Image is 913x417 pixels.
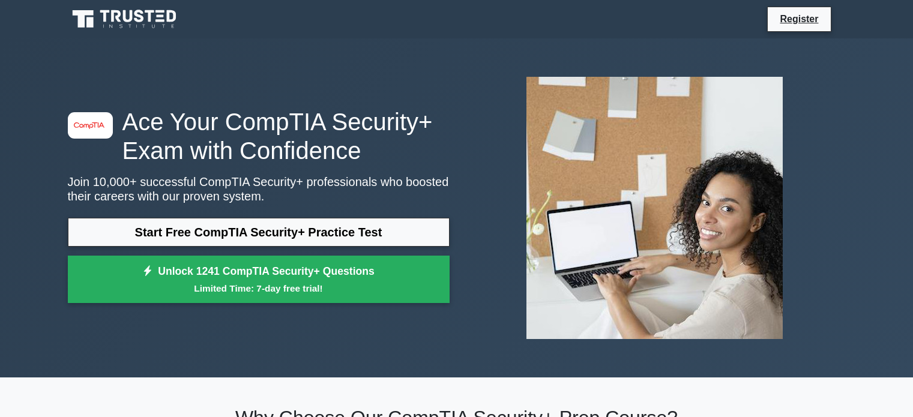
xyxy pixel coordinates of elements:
[68,218,450,247] a: Start Free CompTIA Security+ Practice Test
[68,107,450,165] h1: Ace Your CompTIA Security+ Exam with Confidence
[68,256,450,304] a: Unlock 1241 CompTIA Security+ QuestionsLimited Time: 7-day free trial!
[83,281,435,295] small: Limited Time: 7-day free trial!
[773,11,825,26] a: Register
[68,175,450,203] p: Join 10,000+ successful CompTIA Security+ professionals who boosted their careers with our proven...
